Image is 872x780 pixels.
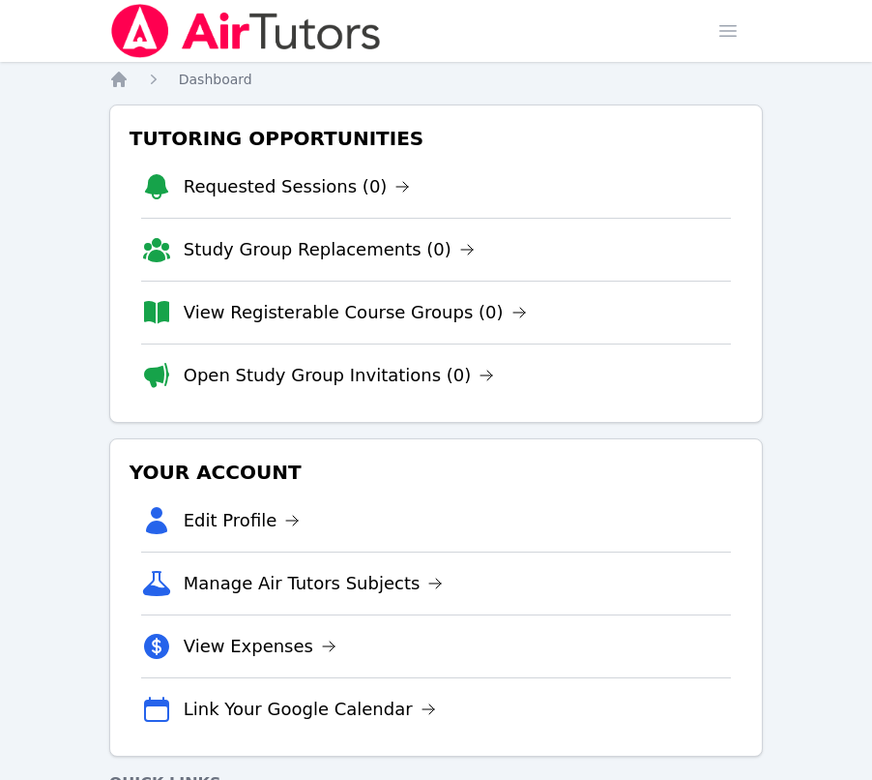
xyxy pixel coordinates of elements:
[184,236,475,263] a: Study Group Replacements (0)
[126,455,747,490] h3: Your Account
[184,362,495,389] a: Open Study Group Invitations (0)
[184,633,336,660] a: View Expenses
[126,121,747,156] h3: Tutoring Opportunities
[109,70,764,89] nav: Breadcrumb
[109,4,383,58] img: Air Tutors
[184,696,436,723] a: Link Your Google Calendar
[184,299,527,326] a: View Registerable Course Groups (0)
[179,72,252,87] span: Dashboard
[184,570,444,597] a: Manage Air Tutors Subjects
[184,507,301,534] a: Edit Profile
[184,173,411,200] a: Requested Sessions (0)
[179,70,252,89] a: Dashboard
